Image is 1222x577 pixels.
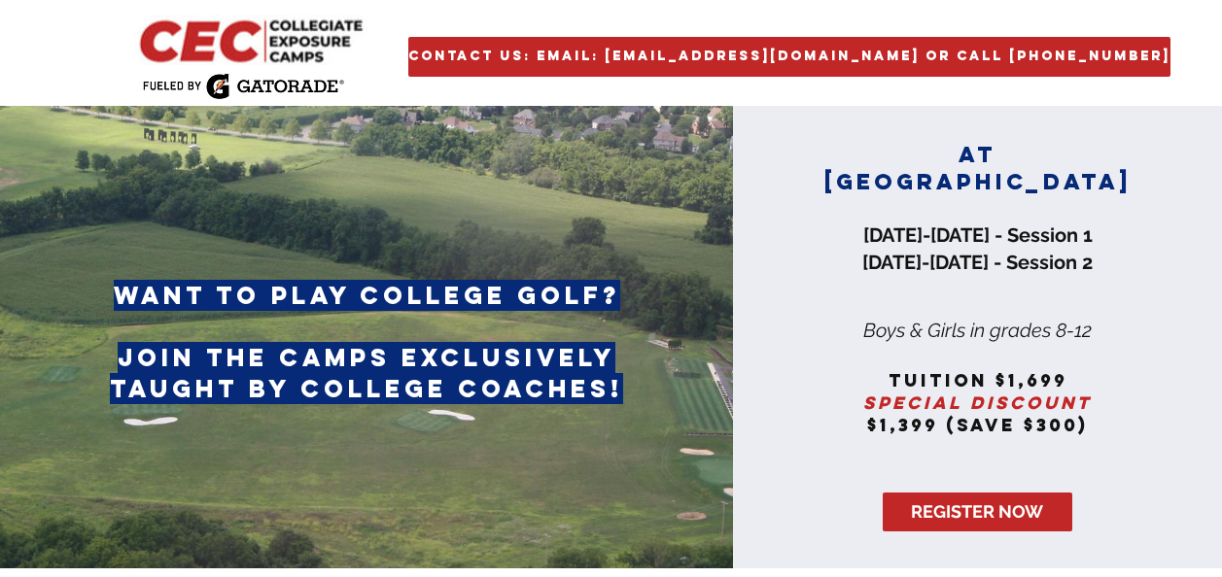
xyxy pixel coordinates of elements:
[883,492,1072,531] a: REGISTER NOW
[408,37,1170,77] a: Contact Us: Email: golf@collegiatecamps.com or Call 954 482 4979
[824,141,1132,195] span: AT [GEOGRAPHIC_DATA]
[114,280,620,311] span: want to play college golf?
[408,49,1170,65] span: Contact Us: Email: [EMAIL_ADDRESS][DOMAIN_NAME] or Call [PHONE_NUMBER]
[911,499,1043,524] span: REGISTER NOW
[863,391,1092,414] span: special discount
[889,369,1067,391] span: tuition $1,699
[142,73,344,99] img: Fueled by Gatorade.png
[110,342,623,404] span: join the camps exclusively taught by college coaches!
[867,414,1088,436] span: $1,399 (save $300)
[863,319,1092,342] span: Boys & Girls in grades 8-12
[135,15,371,65] img: CEC Logo Primary_edited.jpg
[862,223,1093,274] span: [DATE]-[DATE] - Session 1 [DATE]-[DATE] - Session 2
